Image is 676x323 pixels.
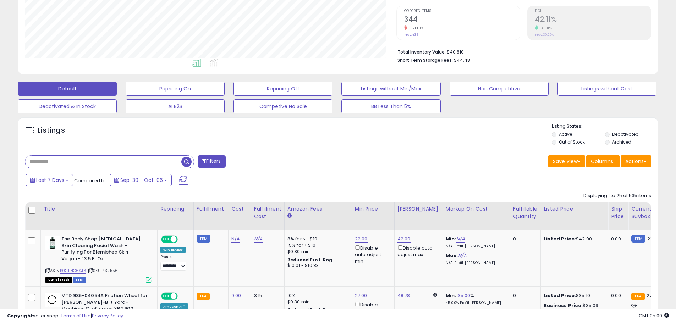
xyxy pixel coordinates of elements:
h2: 344 [404,15,520,25]
div: $10.01 - $10.83 [287,263,346,269]
span: Ordered Items [404,9,520,13]
div: ASIN: [45,236,152,282]
div: Disable auto adjust min [355,244,389,264]
b: Listed Price: [544,235,576,242]
div: 0 [513,236,535,242]
div: 0.00 [611,236,623,242]
b: Min: [446,235,456,242]
div: Preset: [160,255,188,271]
p: N/A Profit [PERSON_NAME] [446,261,505,266]
b: Total Inventory Value: [397,49,446,55]
a: 135.00 [456,292,471,299]
button: Non Competitive [450,82,549,96]
h2: 42.11% [535,15,651,25]
div: Fulfillment [197,205,225,213]
button: Default [18,82,117,96]
small: FBM [631,235,645,243]
b: The Body Shop [MEDICAL_DATA] Skin Clearing Facial Wash - Purifying For Blemished Skin - Vegan - 1... [61,236,148,264]
div: 3.15 [254,293,279,299]
div: Win BuyBox [160,247,186,253]
a: 22.00 [355,235,368,243]
button: Competive No Sale [233,99,332,113]
small: 39.11% [538,26,552,31]
strong: Copyright [7,312,33,319]
div: Fulfillable Quantity [513,205,538,220]
small: Amazon Fees. [287,213,292,219]
small: Prev: 30.27% [535,33,554,37]
span: Sep-30 - Oct-06 [120,177,163,184]
div: seller snap | | [7,313,123,319]
small: -21.10% [407,26,424,31]
small: Prev: 436 [404,33,418,37]
div: Disable auto adjust max [397,244,437,258]
div: Min Price [355,205,391,213]
a: Terms of Use [61,312,91,319]
span: OFF [177,293,188,299]
small: FBA [631,293,644,300]
button: Columns [586,155,620,167]
span: 27.83 [647,292,659,299]
div: % [446,293,505,306]
button: Filters [198,155,225,168]
img: 416GgI0qXBL._SL40_.jpg [45,236,60,250]
b: Reduced Prof. Rng. [287,257,334,263]
div: Cost [231,205,248,213]
button: Actions [621,155,651,167]
div: $42.00 [544,236,603,242]
div: Amazon Fees [287,205,349,213]
a: N/A [456,235,465,243]
div: Title [44,205,154,213]
div: Ship Price [611,205,625,220]
span: OFF [177,236,188,243]
span: ON [162,236,171,243]
button: Last 7 Days [26,174,73,186]
button: Repricing Off [233,82,332,96]
h5: Listings [38,126,65,135]
button: Listings without Min/Max [341,82,440,96]
div: Current Buybox Price [631,205,668,220]
span: Columns [591,158,613,165]
button: Deactivated & In Stock [18,99,117,113]
a: N/A [254,235,263,243]
div: 0.00 [611,293,623,299]
b: Listed Price: [544,292,576,299]
li: $40,810 [397,47,646,56]
div: Disable auto adjust min [355,301,389,321]
span: 2025-10-14 05:00 GMT [639,312,669,319]
a: 48.78 [397,292,410,299]
div: Displaying 1 to 25 of 535 items [583,193,651,199]
span: | SKU: 432556 [87,268,118,273]
button: AI B2B [126,99,225,113]
th: The percentage added to the cost of goods (COGS) that forms the calculator for Min & Max prices. [443,202,510,230]
div: Listed Price [544,205,605,213]
label: Deactivated [612,131,639,137]
label: Active [559,131,572,137]
div: 8% for <= $10 [287,236,346,242]
span: Compared to: [74,177,107,184]
small: FBM [197,235,210,243]
p: Listing States: [552,123,658,130]
b: Short Term Storage Fees: [397,57,453,63]
span: ON [162,293,171,299]
span: Last 7 Days [36,177,64,184]
label: Archived [612,139,631,145]
div: Fulfillment Cost [254,205,281,220]
div: $0.30 min [287,249,346,255]
span: All listings that are currently out of stock and unavailable for purchase on Amazon [45,277,72,283]
a: N/A [458,252,467,259]
span: $44.48 [454,57,470,63]
div: $35.10 [544,293,603,299]
button: Sep-30 - Oct-06 [110,174,172,186]
div: $0.30 min [287,299,346,305]
div: Repricing [160,205,191,213]
b: Max: [446,252,458,259]
div: 0 [513,293,535,299]
span: 22 [647,235,653,242]
a: B0CBNG6SJ6 [60,268,86,274]
p: N/A Profit [PERSON_NAME] [446,244,505,249]
div: 10% [287,293,346,299]
button: Save View [548,155,585,167]
label: Out of Stock [559,139,585,145]
a: 9.00 [231,292,241,299]
button: Repricing On [126,82,225,96]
